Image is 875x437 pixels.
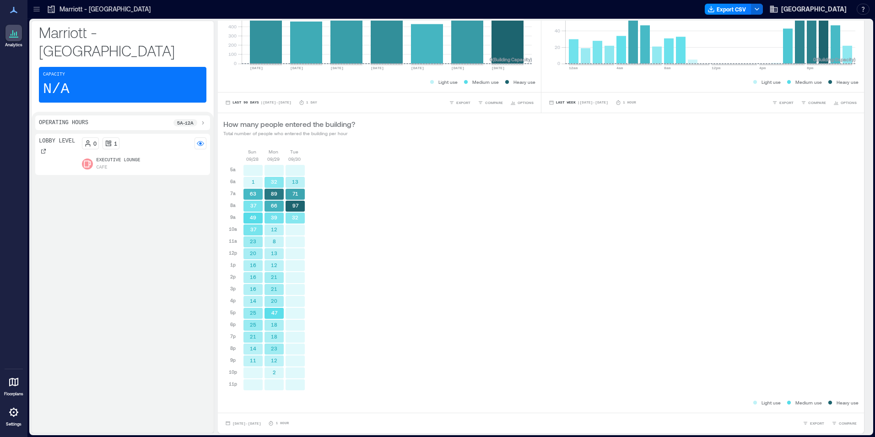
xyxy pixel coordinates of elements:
text: 11 [250,357,256,363]
button: OPTIONS [832,98,859,107]
a: Analytics [2,22,25,50]
p: Sun [248,148,256,155]
text: 18 [271,322,277,328]
span: [DATE] - [DATE] [232,421,261,426]
text: 47 [271,310,278,316]
p: 12p [229,249,237,257]
p: How many people entered the building? [223,119,355,130]
tspan: 100 [228,51,237,57]
span: EXPORT [779,100,794,105]
text: 12am [569,66,578,70]
text: 23 [250,238,256,244]
button: Last Week |[DATE]-[DATE] [547,98,610,107]
text: 21 [250,333,256,339]
p: 9a [230,213,236,221]
p: 9p [230,356,236,364]
span: EXPORT [810,421,824,426]
text: 14 [250,345,256,351]
button: Export CSV [705,4,751,15]
p: N/A [43,80,70,98]
text: 20 [250,250,256,256]
span: COMPARE [808,100,826,105]
p: 10a [229,225,237,233]
p: Light use [762,399,781,406]
text: 8am [664,66,671,70]
p: Lobby Level [39,137,75,145]
text: 23 [271,345,277,351]
text: 13 [292,179,298,185]
text: 20 [271,298,277,304]
p: 7a [230,190,236,197]
tspan: 400 [228,24,237,29]
button: COMPARE [476,98,505,107]
text: [DATE] [330,66,344,70]
text: 8 [273,238,276,244]
text: 21 [271,274,277,280]
text: 4pm [759,66,766,70]
text: 71 [292,191,298,197]
text: 13 [271,250,277,256]
p: Capacity [43,71,65,78]
span: COMPARE [839,421,857,426]
p: 09/30 [288,155,301,163]
button: OPTIONS [508,98,535,107]
text: [DATE] [492,66,505,70]
p: 1 Hour [623,100,636,105]
p: Heavy use [837,399,859,406]
p: 09/28 [246,155,259,163]
p: Heavy use [513,78,535,86]
p: 1p [230,261,236,268]
text: 66 [271,202,277,208]
text: 12 [271,262,277,268]
text: 39 [271,214,277,220]
tspan: 20 [554,44,560,50]
text: 16 [250,274,256,280]
text: 25 [250,322,256,328]
p: 11p [229,380,237,388]
text: 21 [271,286,277,292]
p: Medium use [795,399,822,406]
text: 14 [250,298,256,304]
button: EXPORT [447,98,472,107]
p: Tue [290,148,298,155]
p: 5a - 12a [177,119,194,126]
text: 16 [250,286,256,292]
text: 1 [252,179,255,185]
p: 1 Hour [275,421,289,426]
text: 8pm [807,66,814,70]
text: 12 [271,226,277,232]
p: Operating Hours [39,119,88,126]
text: 37 [250,226,257,232]
p: 4p [230,297,236,304]
p: 1 [114,140,117,147]
text: 16 [250,262,256,268]
p: 5a [230,166,236,173]
p: 3p [230,285,236,292]
button: EXPORT [770,98,795,107]
p: Settings [6,421,22,427]
p: Total number of people who entered the building per hour [223,130,355,137]
text: [DATE] [250,66,263,70]
tspan: 0 [557,60,560,66]
span: OPTIONS [841,100,857,105]
p: 2p [230,273,236,280]
text: 25 [250,310,256,316]
tspan: 200 [228,42,237,48]
text: 32 [292,214,298,220]
p: Executive Lounge [97,157,140,164]
button: Last 90 Days |[DATE]-[DATE] [223,98,293,107]
p: 6a [230,178,236,185]
p: 8p [230,344,236,352]
tspan: 40 [554,28,560,33]
p: Light use [762,78,781,86]
button: COMPARE [799,98,828,107]
span: [GEOGRAPHIC_DATA] [781,5,847,14]
tspan: 0 [234,60,237,66]
span: OPTIONS [518,100,534,105]
a: Floorplans [1,371,26,399]
tspan: 300 [228,33,237,38]
p: Analytics [5,42,22,48]
p: Marriott - [GEOGRAPHIC_DATA] [39,23,206,60]
text: 18 [271,333,277,339]
text: [DATE] [451,66,465,70]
